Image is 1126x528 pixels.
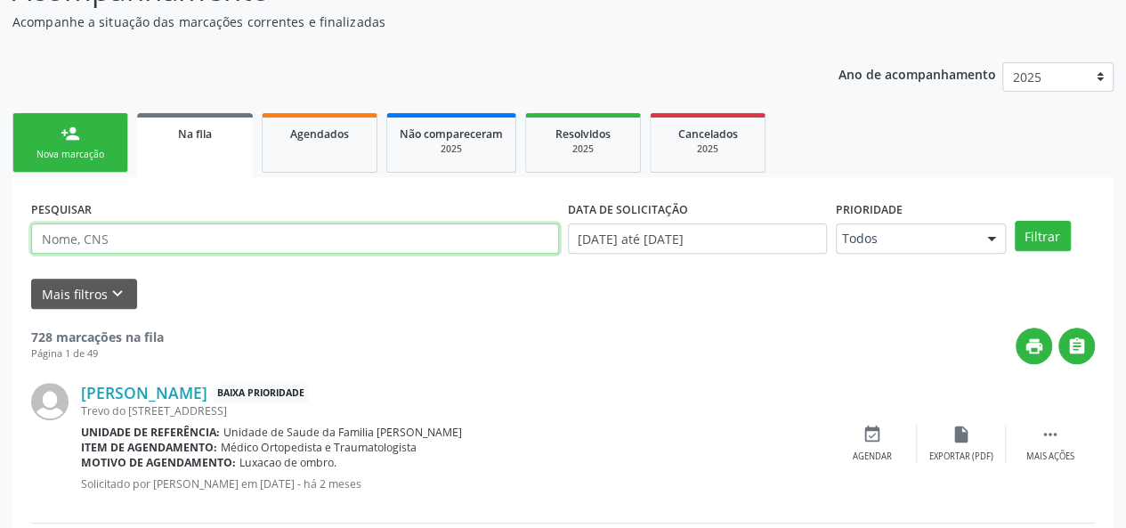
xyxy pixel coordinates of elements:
label: PESQUISAR [31,196,92,223]
div: Exportar (PDF) [929,451,993,463]
i: insert_drive_file [952,425,971,444]
input: Nome, CNS [31,223,559,254]
i:  [1041,425,1060,444]
div: Mais ações [1026,451,1074,463]
div: Trevo do [STREET_ADDRESS] [81,403,828,418]
button: print [1016,328,1052,364]
button:  [1058,328,1095,364]
span: Todos [842,230,969,248]
span: Agendados [290,126,349,142]
img: img [31,383,69,420]
a: [PERSON_NAME] [81,383,207,402]
b: Motivo de agendamento: [81,455,236,470]
div: Nova marcação [26,148,115,161]
strong: 728 marcações na fila [31,329,164,345]
div: Agendar [853,451,892,463]
p: Solicitado por [PERSON_NAME] em [DATE] - há 2 meses [81,476,828,491]
i: keyboard_arrow_down [108,284,127,304]
span: Baixa Prioridade [214,384,308,402]
div: Página 1 de 49 [31,346,164,361]
div: 2025 [539,142,628,156]
span: Médico Ortopedista e Traumatologista [221,440,417,455]
div: person_add [61,124,80,143]
b: Item de agendamento: [81,440,217,455]
span: Cancelados [678,126,738,142]
p: Ano de acompanhamento [838,62,996,85]
i:  [1067,337,1087,356]
span: Unidade de Saude da Familia [PERSON_NAME] [223,425,462,440]
i: event_available [863,425,882,444]
span: Não compareceram [400,126,503,142]
b: Unidade de referência: [81,425,220,440]
i: print [1025,337,1044,356]
div: 2025 [663,142,752,156]
button: Filtrar [1015,221,1071,251]
label: Prioridade [836,196,903,223]
input: Selecione um intervalo [568,223,827,254]
span: Na fila [178,126,212,142]
button: Mais filtroskeyboard_arrow_down [31,279,137,310]
span: Luxacao de ombro. [239,455,336,470]
label: DATA DE SOLICITAÇÃO [568,196,688,223]
p: Acompanhe a situação das marcações correntes e finalizadas [12,12,783,31]
div: 2025 [400,142,503,156]
span: Resolvidos [555,126,611,142]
